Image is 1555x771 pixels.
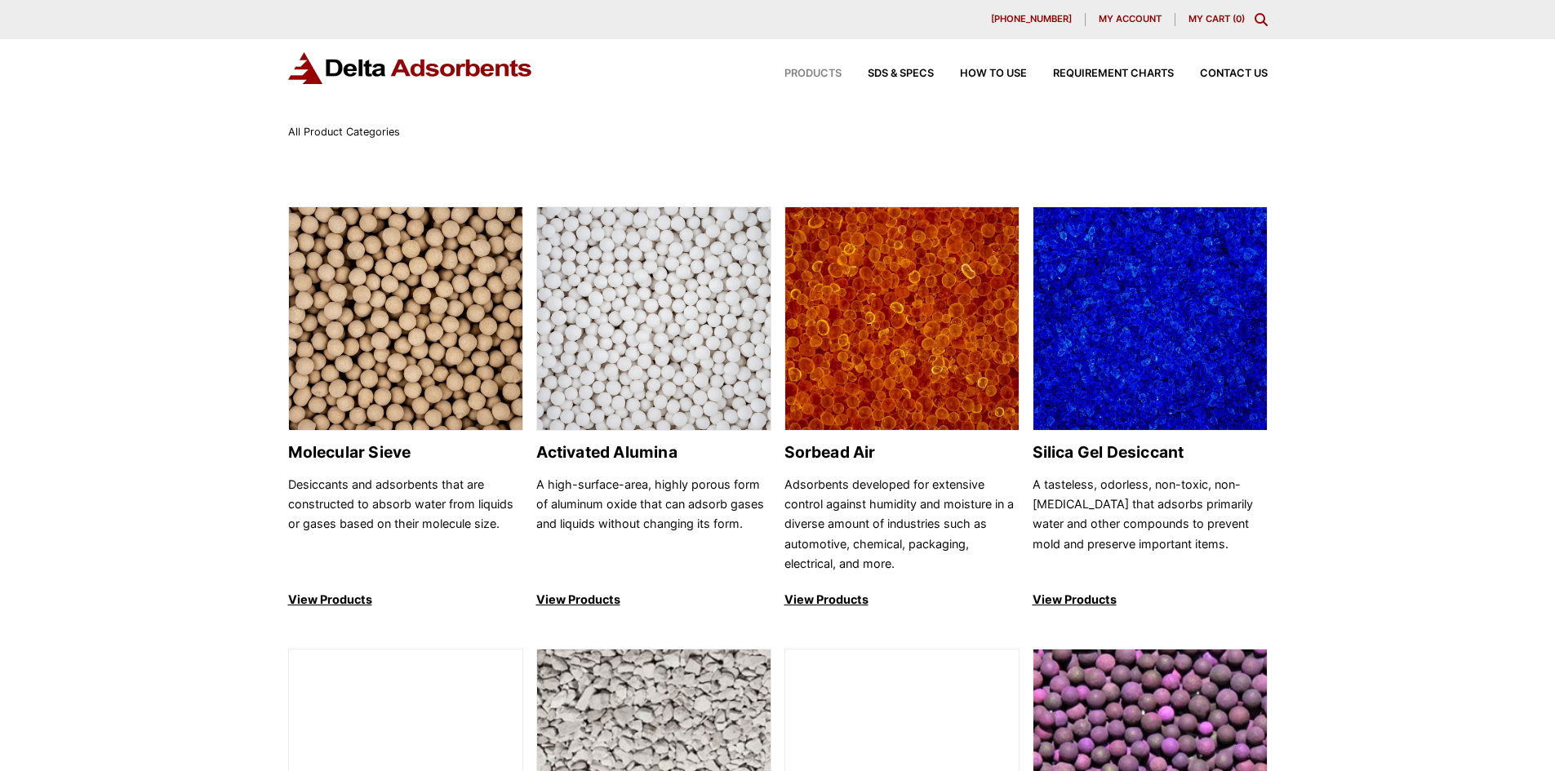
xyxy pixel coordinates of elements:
[1188,13,1245,24] a: My Cart (0)
[934,69,1027,79] a: How to Use
[1033,590,1268,609] p: View Products
[288,126,400,138] span: All Product Categories
[288,443,523,462] h2: Molecular Sieve
[784,475,1020,574] p: Adsorbents developed for extensive control against humidity and moisture in a diverse amount of i...
[784,590,1020,609] p: View Products
[1033,207,1267,432] img: Silica Gel Desiccant
[1200,69,1268,79] span: Contact Us
[1027,69,1174,79] a: Requirement Charts
[1255,13,1268,26] div: Toggle Modal Content
[537,207,771,432] img: Activated Alumina
[960,69,1027,79] span: How to Use
[842,69,934,79] a: SDS & SPECS
[1033,443,1268,462] h2: Silica Gel Desiccant
[1174,69,1268,79] a: Contact Us
[1086,13,1175,26] a: My account
[784,443,1020,462] h2: Sorbead Air
[784,206,1020,610] a: Sorbead Air Sorbead Air Adsorbents developed for extensive control against humidity and moisture ...
[868,69,934,79] span: SDS & SPECS
[785,207,1019,432] img: Sorbead Air
[288,475,523,574] p: Desiccants and adsorbents that are constructed to absorb water from liquids or gases based on the...
[536,475,771,574] p: A high-surface-area, highly porous form of aluminum oxide that can adsorb gases and liquids witho...
[1053,69,1174,79] span: Requirement Charts
[288,52,533,84] img: Delta Adsorbents
[536,443,771,462] h2: Activated Alumina
[289,207,522,432] img: Molecular Sieve
[1236,13,1242,24] span: 0
[1033,475,1268,574] p: A tasteless, odorless, non-toxic, non-[MEDICAL_DATA] that adsorbs primarily water and other compo...
[536,206,771,610] a: Activated Alumina Activated Alumina A high-surface-area, highly porous form of aluminum oxide tha...
[1099,15,1162,24] span: My account
[784,69,842,79] span: Products
[288,590,523,609] p: View Products
[978,13,1086,26] a: [PHONE_NUMBER]
[991,15,1072,24] span: [PHONE_NUMBER]
[1033,206,1268,610] a: Silica Gel Desiccant Silica Gel Desiccant A tasteless, odorless, non-toxic, non-[MEDICAL_DATA] th...
[288,206,523,610] a: Molecular Sieve Molecular Sieve Desiccants and adsorbents that are constructed to absorb water fr...
[536,590,771,609] p: View Products
[758,69,842,79] a: Products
